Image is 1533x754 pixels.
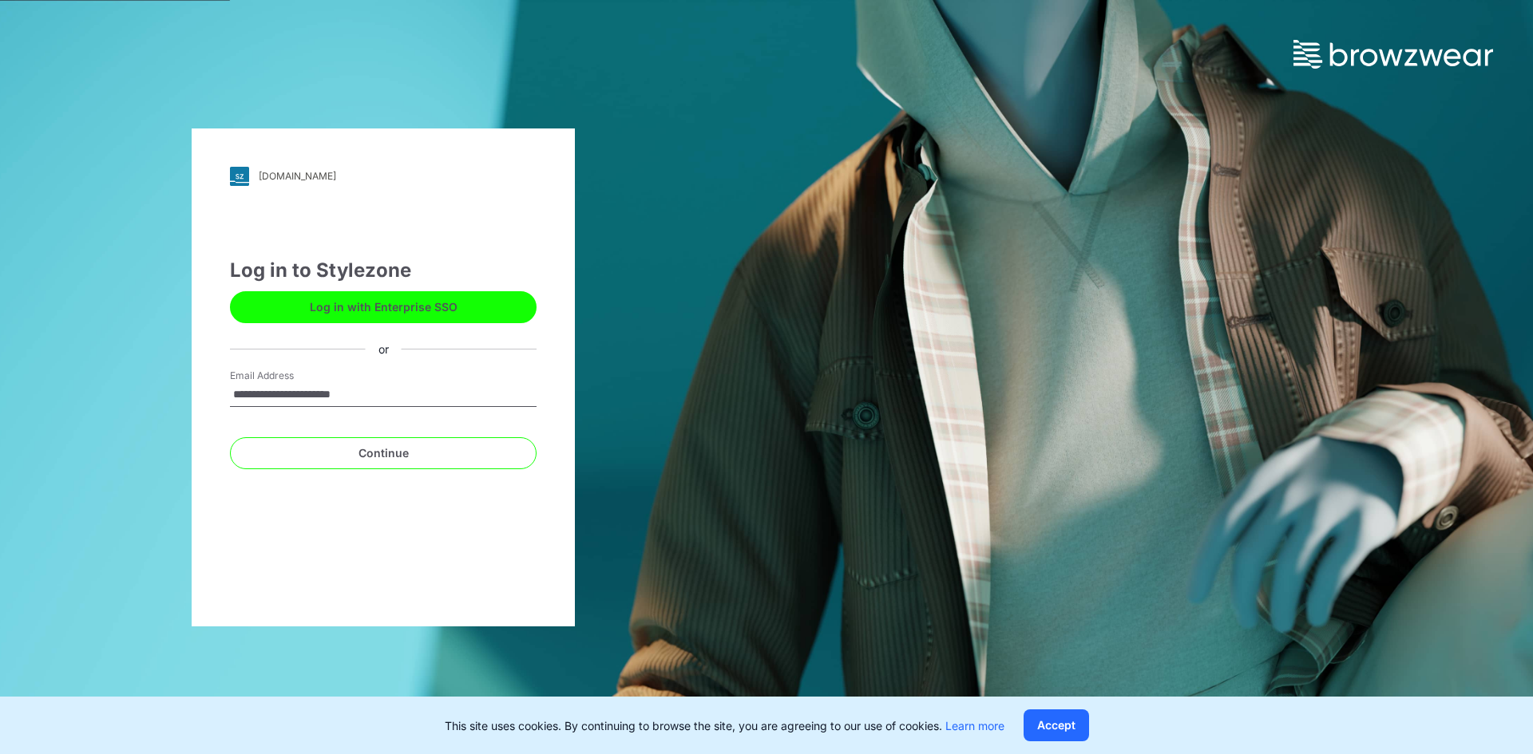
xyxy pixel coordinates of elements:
[445,717,1004,734] p: This site uses cookies. By continuing to browse the site, you are agreeing to our use of cookies.
[230,437,537,469] button: Continue
[1293,40,1493,69] img: browzwear-logo.73288ffb.svg
[1024,709,1089,741] button: Accept
[230,167,249,186] img: svg+xml;base64,PHN2ZyB3aWR0aD0iMjgiIGhlaWdodD0iMjgiIHZpZXdCb3g9IjAgMCAyOCAyOCIgZmlsbD0ibm9uZSIgeG...
[230,369,342,383] label: Email Address
[945,719,1004,732] a: Learn more
[230,167,537,186] a: [DOMAIN_NAME]
[366,341,402,357] div: or
[230,291,537,323] button: Log in with Enterprise SSO
[259,170,336,182] div: [DOMAIN_NAME]
[230,256,537,285] div: Log in to Stylezone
